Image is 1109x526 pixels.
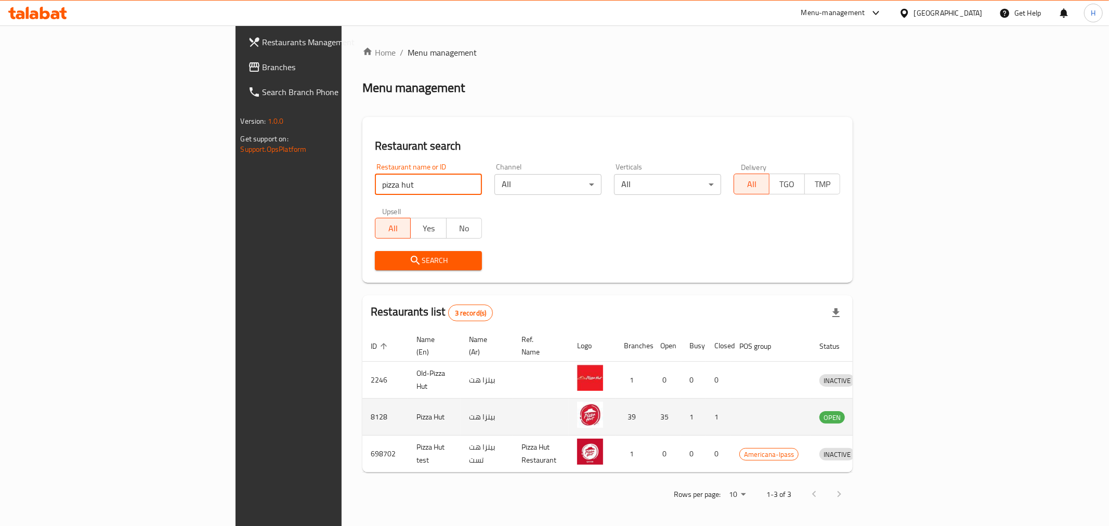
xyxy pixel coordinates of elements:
td: 35 [652,399,681,436]
td: بيتزا هت تست [461,436,513,472]
span: Get support on: [241,132,289,146]
span: Restaurants Management [263,36,412,48]
span: Ref. Name [521,333,556,358]
div: Menu-management [801,7,865,19]
p: 1-3 of 3 [766,488,791,501]
th: Open [652,330,681,362]
span: ID [371,340,390,352]
td: Pizza Hut Restaurant [513,436,569,472]
div: Total records count [448,305,493,321]
div: OPEN [819,411,845,424]
a: Branches [240,55,421,80]
td: 39 [616,399,652,436]
td: بيتزا هت [461,399,513,436]
div: All [614,174,721,195]
td: بيتزا هت [461,362,513,399]
th: Logo [569,330,616,362]
td: 1 [706,399,731,436]
td: 1 [616,436,652,472]
span: Name (Ar) [469,333,501,358]
td: Pizza Hut [408,399,461,436]
table: enhanced table [362,330,903,472]
label: Delivery [741,163,767,170]
img: Pizza Hut [577,402,603,428]
button: TMP [804,174,840,194]
button: No [446,218,482,239]
span: Americana-Ipass [740,449,798,461]
td: 0 [652,436,681,472]
div: All [494,174,602,195]
nav: breadcrumb [362,46,853,59]
th: Branches [616,330,652,362]
span: TGO [774,177,801,192]
span: Status [819,340,853,352]
span: 1.0.0 [268,114,284,128]
a: Support.OpsPlatform [241,142,307,156]
span: POS group [739,340,785,352]
td: 0 [681,362,706,399]
span: All [738,177,765,192]
button: All [375,218,411,239]
span: Search [383,254,474,267]
button: Search [375,251,482,270]
td: 1 [681,399,706,436]
span: OPEN [819,412,845,424]
span: Name (En) [416,333,448,358]
span: All [380,221,407,236]
p: Rows per page: [674,488,721,501]
button: Yes [410,218,446,239]
input: Search for restaurant name or ID.. [375,174,482,195]
div: INACTIVE [819,448,855,461]
th: Closed [706,330,731,362]
h2: Restaurant search [375,138,840,154]
div: INACTIVE [819,374,855,387]
div: [GEOGRAPHIC_DATA] [914,7,983,19]
span: Search Branch Phone [263,86,412,98]
div: Export file [824,300,849,325]
span: INACTIVE [819,449,855,461]
a: Restaurants Management [240,30,421,55]
td: 0 [706,436,731,472]
button: TGO [769,174,805,194]
td: Old-Pizza Hut [408,362,461,399]
img: Old-Pizza Hut [577,365,603,391]
span: Menu management [408,46,477,59]
span: INACTIVE [819,375,855,387]
span: TMP [809,177,836,192]
a: Search Branch Phone [240,80,421,104]
span: No [451,221,478,236]
td: Pizza Hut test [408,436,461,472]
span: H [1091,7,1095,19]
span: Branches [263,61,412,73]
span: Version: [241,114,266,128]
button: All [734,174,769,194]
span: Yes [415,221,442,236]
div: Rows per page: [725,487,750,503]
h2: Restaurants list [371,304,493,321]
td: 0 [681,436,706,472]
td: 0 [652,362,681,399]
img: Pizza Hut test [577,439,603,465]
th: Busy [681,330,706,362]
td: 1 [616,362,652,399]
label: Upsell [382,207,401,215]
td: 0 [706,362,731,399]
span: 3 record(s) [449,308,493,318]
